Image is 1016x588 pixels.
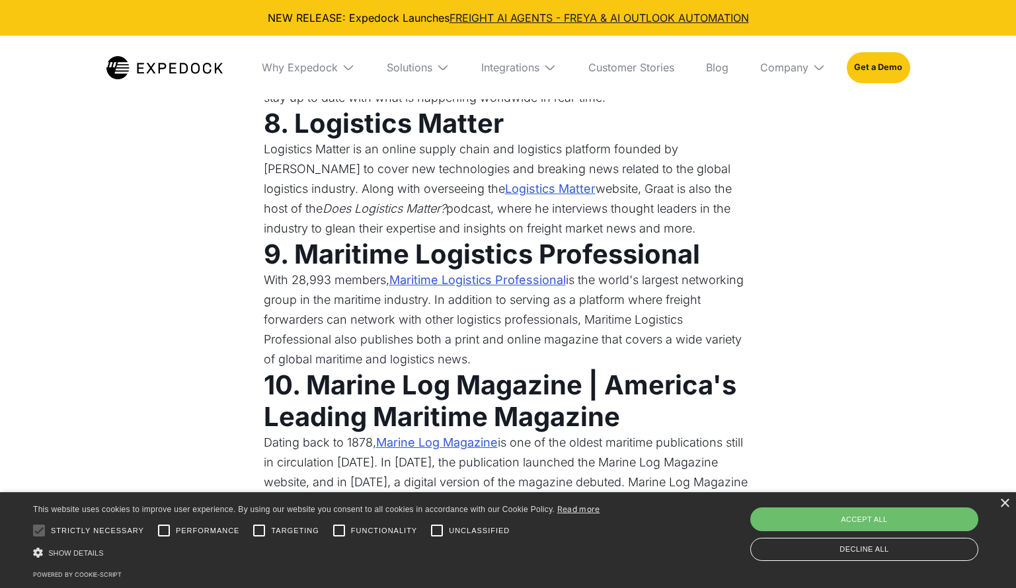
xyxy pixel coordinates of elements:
div: Why Expedock [262,61,338,74]
div: Accept all [750,507,978,531]
div: Company [760,61,808,74]
a: Maritime Logistics Professional [389,270,566,290]
a: Blog [695,36,739,99]
span: Unclassified [449,525,510,536]
a: FREIGHT AI AGENTS - FREYA & AI OUTLOOK AUTOMATION [449,11,749,24]
div: Why Expedock [251,36,366,99]
span: Targeting [271,525,319,536]
a: Logistics Matter [505,179,596,199]
div: Solutions [387,61,432,74]
div: Close [999,499,1009,509]
div: Show details [33,546,600,560]
a: Marine Log Magazine [376,433,498,453]
strong: 8. Logistics Matter [264,107,504,139]
div: Solutions [376,36,460,99]
div: Integrations [481,61,539,74]
p: Dating back to 1878, is one of the oldest maritime publications still in circulation [DATE]. In [... [264,433,753,532]
span: This website uses cookies to improve user experience. By using our website you consent to all coo... [33,505,555,514]
iframe: Chat Widget [950,525,1016,588]
span: Performance [176,525,240,536]
span: Strictly necessary [51,525,144,536]
strong: 9. Maritime Logistics Professional [264,238,700,270]
a: Customer Stories [578,36,685,99]
span: Show details [48,549,104,557]
p: With 28,993 members, is the world's largest networking group in the maritime industry. In additio... [264,270,753,369]
p: Logistics Matter is an online supply chain and logistics platform founded by [PERSON_NAME] to cov... [264,139,753,239]
div: Decline all [750,538,978,561]
div: Integrations [471,36,567,99]
div: Company [750,36,836,99]
a: Get a Demo [847,52,910,83]
a: Powered by cookie-script [33,571,122,578]
span: Functionality [351,525,417,536]
strong: 10. Marine Log Magazine | America's Leading Maritime Magazine [264,369,736,433]
em: Does Logistics Matter? [323,202,446,215]
a: Read more [557,504,600,514]
div: NEW RELEASE: Expedock Launches [11,11,1005,25]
